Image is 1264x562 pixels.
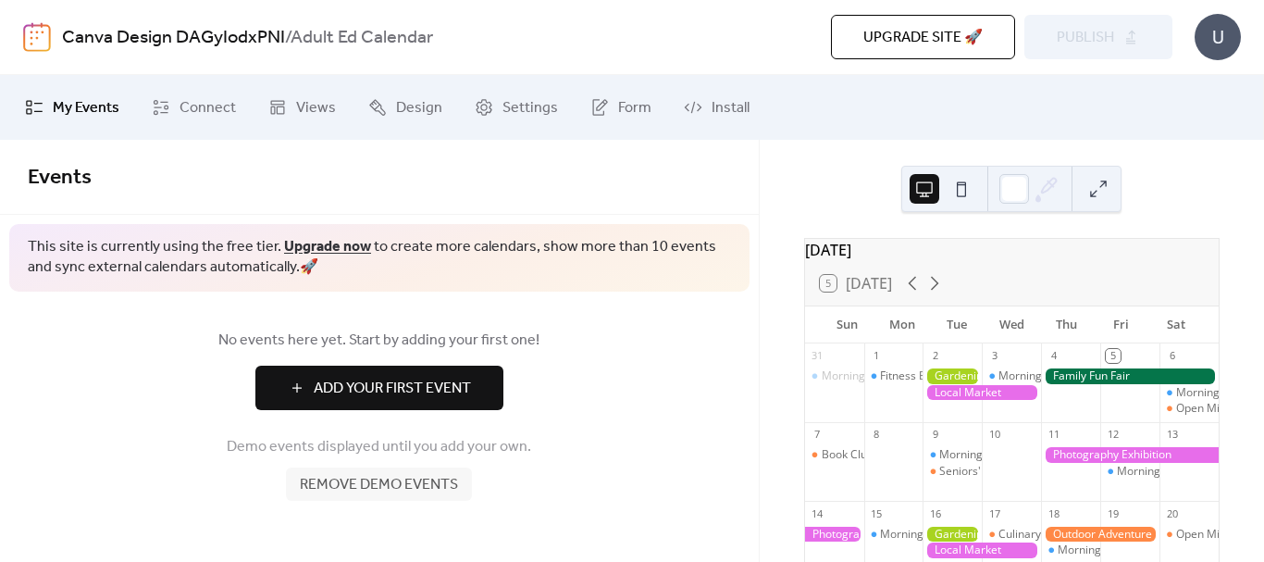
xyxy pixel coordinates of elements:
[1176,401,1256,417] div: Open Mic Night
[284,232,371,261] a: Upgrade now
[618,97,651,119] span: Form
[1165,506,1179,520] div: 20
[863,27,983,49] span: Upgrade site 🚀
[1159,385,1219,401] div: Morning Yoga Bliss
[998,527,1116,543] div: Culinary Cooking Class
[28,237,731,279] span: This site is currently using the free tier. to create more calendars, show more than 10 events an...
[985,306,1039,343] div: Wed
[1047,428,1060,442] div: 11
[1041,543,1100,558] div: Morning Yoga Bliss
[831,15,1015,59] button: Upgrade site 🚀
[291,20,433,56] b: Adult Ed Calendar
[28,330,731,352] span: No events here yet. Start by adding your first one!
[1159,401,1219,417] div: Open Mic Night
[23,22,51,52] img: logo
[28,366,731,410] a: Add Your First Event
[1047,349,1060,363] div: 4
[180,97,236,119] span: Connect
[870,506,884,520] div: 15
[939,464,1036,480] div: Seniors' Social Tea
[923,385,1041,401] div: Local Market
[1149,306,1204,343] div: Sat
[805,239,1219,261] div: [DATE]
[811,428,824,442] div: 7
[576,82,665,132] a: Form
[923,447,982,463] div: Morning Yoga Bliss
[300,474,458,496] span: Remove demo events
[870,428,884,442] div: 8
[1058,543,1157,558] div: Morning Yoga Bliss
[811,349,824,363] div: 31
[712,97,750,119] span: Install
[1195,14,1241,60] div: U
[296,97,336,119] span: Views
[286,468,472,501] button: Remove demo events
[255,366,503,410] button: Add Your First Event
[982,368,1041,384] div: Morning Yoga Bliss
[670,82,763,132] a: Install
[396,97,442,119] span: Design
[870,349,884,363] div: 1
[987,349,1001,363] div: 3
[923,543,1041,558] div: Local Market
[929,306,984,343] div: Tue
[939,447,1038,463] div: Morning Yoga Bliss
[62,20,285,56] a: Canva Design DAGyIodxPNI
[864,368,923,384] div: Fitness Bootcamp
[28,157,92,198] span: Events
[822,447,928,463] div: Book Club Gathering
[874,306,929,343] div: Mon
[1041,527,1159,543] div: Outdoor Adventure Day
[923,368,982,384] div: Gardening Workshop
[928,428,942,442] div: 9
[1176,527,1256,543] div: Open Mic Night
[314,378,471,400] span: Add Your First Event
[1165,428,1179,442] div: 13
[1159,527,1219,543] div: Open Mic Night
[864,527,923,543] div: Morning Yoga Bliss
[1039,306,1094,343] div: Thu
[923,527,982,543] div: Gardening Workshop
[354,82,456,132] a: Design
[928,349,942,363] div: 2
[923,464,982,480] div: Seniors' Social Tea
[1041,447,1219,463] div: Photography Exhibition
[805,447,864,463] div: Book Club Gathering
[1106,428,1120,442] div: 12
[998,368,1097,384] div: Morning Yoga Bliss
[11,82,133,132] a: My Events
[53,97,119,119] span: My Events
[254,82,350,132] a: Views
[1165,349,1179,363] div: 6
[1117,464,1216,480] div: Morning Yoga Bliss
[1106,506,1120,520] div: 19
[1041,368,1219,384] div: Family Fun Fair
[138,82,250,132] a: Connect
[1094,306,1148,343] div: Fri
[461,82,572,132] a: Settings
[1047,506,1060,520] div: 18
[928,506,942,520] div: 16
[822,368,921,384] div: Morning Yoga Bliss
[502,97,558,119] span: Settings
[880,527,979,543] div: Morning Yoga Bliss
[987,506,1001,520] div: 17
[285,20,291,56] b: /
[811,506,824,520] div: 14
[987,428,1001,442] div: 10
[1100,464,1159,480] div: Morning Yoga Bliss
[820,306,874,343] div: Sun
[880,368,972,384] div: Fitness Bootcamp
[805,368,864,384] div: Morning Yoga Bliss
[1106,349,1120,363] div: 5
[805,527,864,543] div: Photography Exhibition
[227,436,531,458] span: Demo events displayed until you add your own.
[982,527,1041,543] div: Culinary Cooking Class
